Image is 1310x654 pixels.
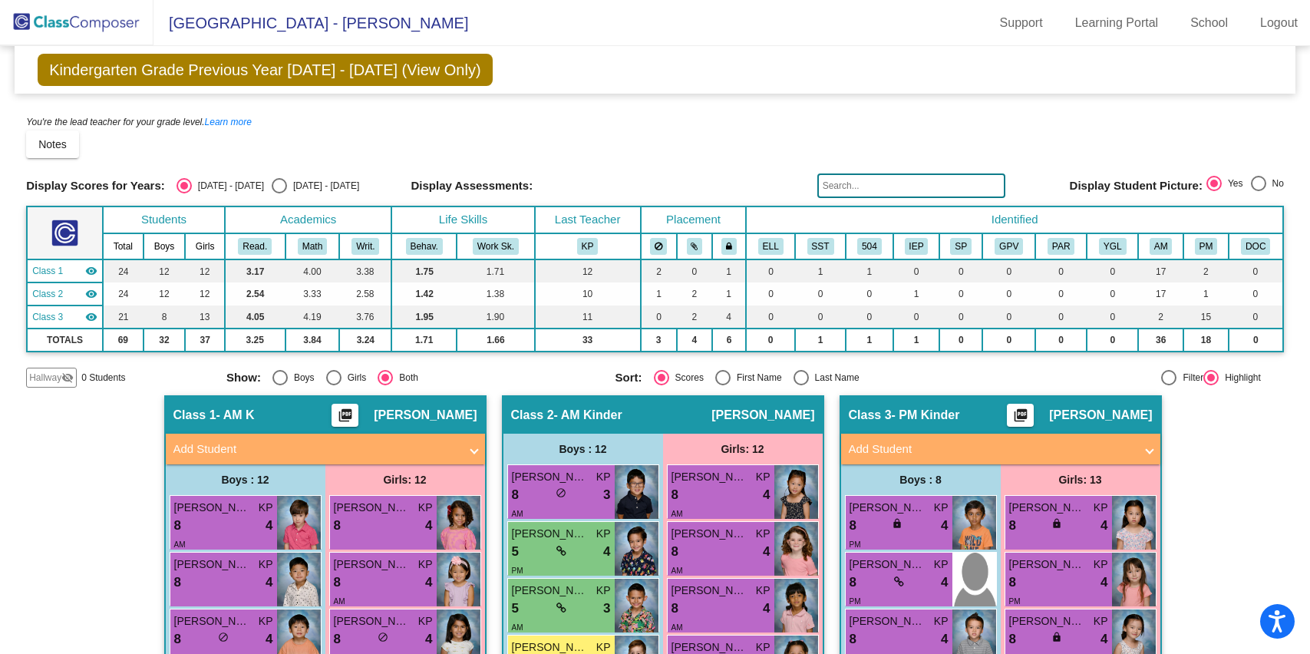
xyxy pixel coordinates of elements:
[603,485,610,505] span: 3
[425,573,432,593] span: 4
[677,233,712,259] th: Keep with students
[669,371,704,385] div: Scores
[1011,408,1030,429] mat-icon: picture_as_pdf
[378,632,388,642] span: do_not_disturb_alt
[892,518,902,529] span: lock
[1009,557,1086,573] span: [PERSON_NAME]
[1229,282,1283,306] td: 0
[473,238,519,255] button: Work Sk.
[763,485,770,505] span: 4
[285,329,340,352] td: 3.84
[850,500,926,516] span: [PERSON_NAME]
[259,500,273,516] span: KP
[850,597,861,606] span: PM
[795,329,846,352] td: 1
[641,259,677,282] td: 2
[846,233,893,259] th: 504 Plan
[457,282,535,306] td: 1.38
[425,516,432,536] span: 4
[850,516,856,536] span: 8
[711,408,814,423] span: [PERSON_NAME]
[1183,306,1229,329] td: 15
[671,623,683,632] span: AM
[38,54,492,86] span: Kindergarten Grade Previous Year [DATE] - [DATE] (View Only)
[846,259,893,282] td: 1
[1009,629,1016,649] span: 8
[893,306,940,329] td: 0
[1229,329,1283,352] td: 0
[185,282,225,306] td: 12
[238,238,272,255] button: Read.
[982,329,1035,352] td: 0
[641,233,677,259] th: Keep away students
[712,306,747,329] td: 4
[677,329,712,352] td: 4
[941,629,948,649] span: 4
[411,179,533,193] span: Display Assessments:
[457,306,535,329] td: 1.90
[746,329,794,352] td: 0
[287,179,359,193] div: [DATE] - [DATE]
[339,282,391,306] td: 2.58
[512,566,523,575] span: PM
[174,613,251,629] span: [PERSON_NAME]
[849,408,892,423] span: Class 3
[266,629,272,649] span: 4
[641,329,677,352] td: 3
[1035,233,1087,259] th: Parent meetings, emails, concerns
[1183,233,1229,259] th: PM Preference
[1138,306,1183,329] td: 2
[641,206,747,233] th: Placement
[1150,238,1173,255] button: AM
[103,306,144,329] td: 21
[103,259,144,282] td: 24
[1229,259,1283,282] td: 0
[1070,179,1203,193] span: Display Student Picture:
[259,557,273,573] span: KP
[298,238,327,255] button: Math
[893,233,940,259] th: Individualized Education Plan
[177,178,359,193] mat-radio-group: Select an option
[671,599,678,619] span: 8
[763,599,770,619] span: 4
[1094,613,1108,629] span: KP
[288,371,315,385] div: Boys
[512,469,589,485] span: [PERSON_NAME]
[677,306,712,329] td: 2
[27,259,103,282] td: Elizabeth Ranjbar - AM K
[457,259,535,282] td: 1.71
[174,516,181,536] span: 8
[712,282,747,306] td: 1
[596,526,611,542] span: KP
[939,306,982,329] td: 0
[81,371,125,385] span: 0 Students
[850,573,856,593] span: 8
[1241,238,1270,255] button: DOC
[27,282,103,306] td: Ran Suzuki - AM Kinder
[905,238,929,255] button: IEP
[174,573,181,593] span: 8
[185,306,225,329] td: 13
[807,238,834,255] button: SST
[1100,516,1107,536] span: 4
[1049,408,1152,423] span: [PERSON_NAME]
[512,485,519,505] span: 8
[1100,573,1107,593] span: 4
[339,259,391,282] td: 3.38
[671,469,748,485] span: [PERSON_NAME]
[103,282,144,306] td: 24
[1007,404,1034,427] button: Print Students Details
[712,259,747,282] td: 1
[1035,259,1087,282] td: 0
[391,259,457,282] td: 1.75
[205,117,252,127] a: Learn more
[511,408,554,423] span: Class 2
[225,206,391,233] th: Academics
[1229,306,1283,329] td: 0
[1183,329,1229,352] td: 18
[173,408,216,423] span: Class 1
[941,516,948,536] span: 4
[1138,282,1183,306] td: 17
[1176,371,1203,385] div: Filter
[535,259,641,282] td: 12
